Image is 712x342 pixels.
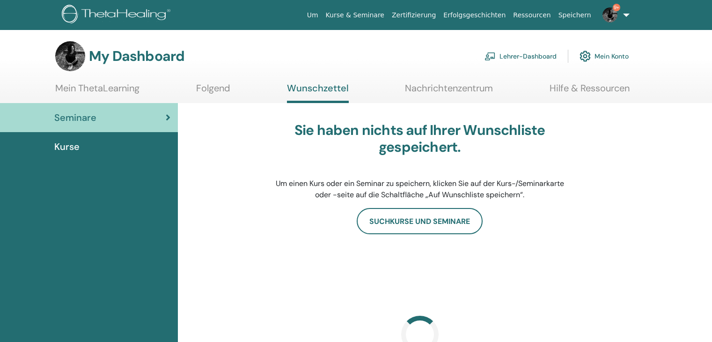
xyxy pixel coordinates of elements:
span: Seminare [54,111,96,125]
a: Zertifizierung [388,7,440,24]
img: logo.png [62,5,174,26]
a: Um [303,7,322,24]
a: Mein Konto [580,46,629,67]
a: Ressourcen [509,7,554,24]
a: Kurse & Seminare [322,7,388,24]
a: Wunschzettel [287,82,349,103]
a: Erfolgsgeschichten [440,7,509,24]
span: 9+ [613,4,620,11]
a: Folgend [196,82,230,101]
a: Hilfe & Ressourcen [550,82,630,101]
img: chalkboard-teacher.svg [484,52,496,60]
a: Mein ThetaLearning [55,82,139,101]
h3: My Dashboard [89,48,184,65]
a: Lehrer-Dashboard [484,46,557,67]
h3: Sie haben nichts auf Ihrer Wunschliste gespeichert. [272,122,567,156]
a: Nachrichtenzentrum [405,82,493,101]
img: default.jpg [602,7,617,22]
a: Speichern [555,7,595,24]
img: default.jpg [55,41,85,71]
img: cog.svg [580,48,591,64]
span: Kurse [54,140,80,154]
a: Suchkurse und Seminare [357,208,483,234]
p: Um einen Kurs oder ein Seminar zu speichern, klicken Sie auf der Kurs-/Seminarkarte oder -seite a... [272,178,567,201]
